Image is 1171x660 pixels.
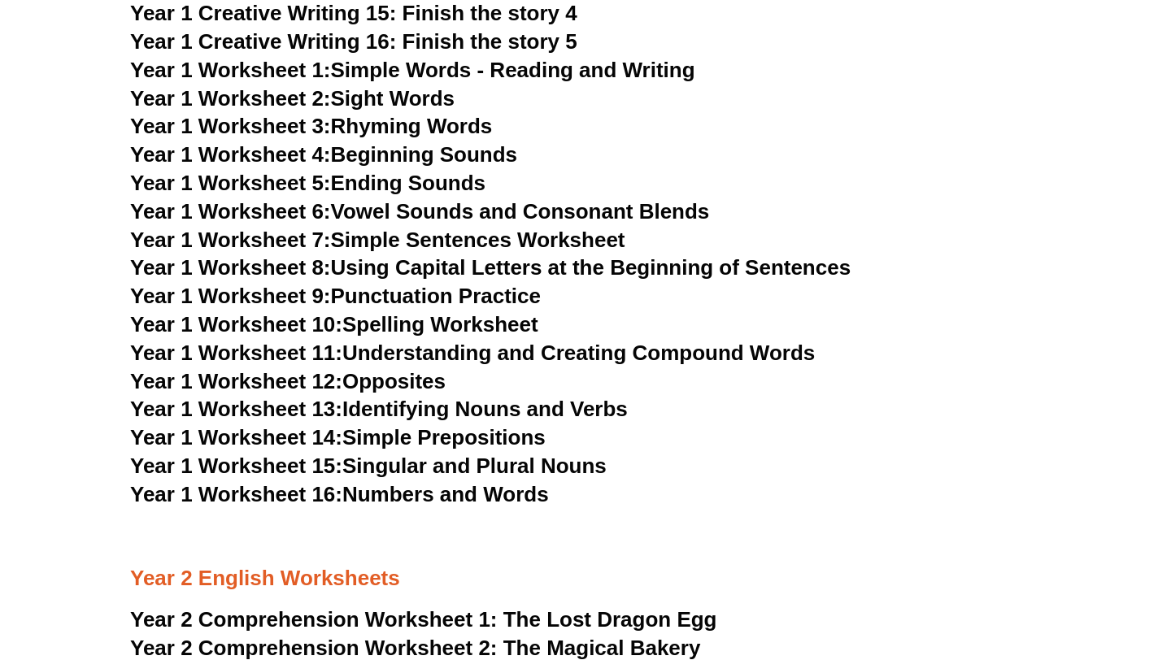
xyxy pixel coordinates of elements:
a: Year 1 Worksheet 4:Beginning Sounds [130,142,517,167]
span: Year 1 Worksheet 14: [130,425,342,449]
a: Year 1 Worksheet 11:Understanding and Creating Compound Words [130,341,815,365]
span: Year 2 Comprehension Worksheet 1: [130,607,498,632]
a: Year 1 Worksheet 14:Simple Prepositions [130,425,546,449]
a: Year 2 Comprehension Worksheet 1: The Lost Dragon Egg [130,607,716,632]
span: Year 1 Worksheet 8: [130,255,331,280]
span: Year 1 Worksheet 3: [130,114,331,138]
span: Year 1 Worksheet 15: [130,454,342,478]
a: Year 1 Worksheet 15:Singular and Plural Nouns [130,454,607,478]
span: Year 1 Worksheet 5: [130,171,331,195]
a: Year 1 Worksheet 1:Simple Words - Reading and Writing [130,58,695,82]
span: Year 1 Worksheet 12: [130,369,342,393]
span: Year 1 Worksheet 2: [130,86,331,111]
a: Year 1 Creative Writing 15: Finish the story 4 [130,1,577,25]
span: Year 1 Worksheet 13: [130,397,342,421]
span: Year 1 Worksheet 1: [130,58,331,82]
span: Year 1 Worksheet 16: [130,482,342,506]
span: Year 1 Worksheet 6: [130,199,331,224]
span: The Magical Bakery [503,636,701,660]
span: Year 1 Worksheet 11: [130,341,342,365]
a: Year 1 Worksheet 2:Sight Words [130,86,455,111]
a: Year 2 Comprehension Worksheet 2: The Magical Bakery [130,636,700,660]
iframe: Chat Widget [892,476,1171,660]
a: Year 1 Worksheet 8:Using Capital Letters at the Beginning of Sentences [130,255,851,280]
a: Year 1 Worksheet 13:Identifying Nouns and Verbs [130,397,628,421]
a: Year 1 Worksheet 5:Ending Sounds [130,171,485,195]
span: Year 1 Worksheet 4: [130,142,331,167]
span: Year 1 Worksheet 10: [130,312,342,337]
a: Year 1 Worksheet 6:Vowel Sounds and Consonant Blends [130,199,709,224]
h3: Year 2 English Worksheets [130,510,1041,593]
span: Year 1 Worksheet 7: [130,228,331,252]
span: Year 2 Comprehension Worksheet 2: [130,636,498,660]
a: Year 1 Worksheet 9:Punctuation Practice [130,284,541,308]
a: Year 1 Worksheet 16:Numbers and Words [130,482,549,506]
a: Year 1 Worksheet 7:Simple Sentences Worksheet [130,228,625,252]
a: Year 1 Worksheet 10:Spelling Worksheet [130,312,538,337]
a: Year 1 Worksheet 12:Opposites [130,369,446,393]
span: Year 1 Worksheet 9: [130,284,331,308]
a: Year 1 Worksheet 3:Rhyming Words [130,114,492,138]
span: The Lost Dragon Egg [503,607,717,632]
a: Year 1 Creative Writing 16: Finish the story 5 [130,29,577,54]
